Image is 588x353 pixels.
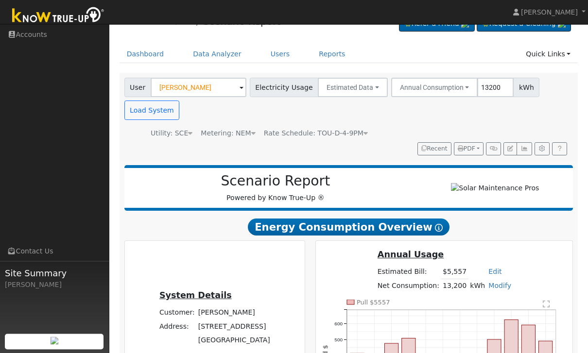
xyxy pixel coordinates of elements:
td: [PERSON_NAME] [196,306,272,320]
a: Edit [488,268,502,276]
button: Annual Consumption [391,78,478,98]
span: PDF [458,146,475,152]
a: Users [263,46,297,64]
span: Energy Consumption Overview [248,219,449,236]
a: Data Analyzer [186,46,249,64]
input: Select a User [151,78,246,98]
h2: Scenario Report [134,173,417,190]
span: [PERSON_NAME] [521,8,578,16]
div: Powered by Know True-Up ® [129,173,422,203]
a: Help Link [552,143,567,156]
button: Edit User [503,143,517,156]
a: Quick Links [519,46,578,64]
text: 600 [335,321,343,327]
td: kWh [468,279,487,293]
a: Modify [488,282,511,290]
div: [PERSON_NAME] [5,280,104,290]
img: Know True-Up [7,5,109,27]
span: Electricity Usage [250,78,318,98]
div: Utility: SCE [151,129,192,139]
button: Settings [535,143,550,156]
u: Annual Usage [378,250,444,260]
button: Recent [417,143,451,156]
a: Accounts [126,17,157,25]
button: Multi-Series Graph [517,143,532,156]
td: $5,557 [441,266,468,280]
a: Reports [167,17,193,25]
td: [GEOGRAPHIC_DATA] [196,334,272,347]
span: kWh [513,78,539,98]
img: Solar Maintenance Pros [451,184,539,194]
a: Reports [311,46,352,64]
a: Dashboard [120,46,172,64]
button: PDF [454,143,484,156]
div: Metering: NEM [201,129,255,139]
td: [STREET_ADDRESS] [196,320,272,334]
td: Customer: [157,306,196,320]
span: Site Summary [5,267,104,280]
button: Generate Report Link [486,143,501,156]
span: User [124,78,151,98]
button: Load System [124,101,180,120]
text: Pull $5557 [357,299,390,306]
a: Scenario Report [203,16,280,28]
td: Estimated Bill: [376,266,441,280]
text: 500 [335,337,343,343]
td: Address: [157,320,196,334]
span: Alias: None [264,130,368,137]
img: retrieve [51,337,58,345]
td: 13,200 [441,279,468,293]
u: System Details [159,291,232,301]
i: Show Help [435,224,443,232]
button: Estimated Data [318,78,388,98]
td: Net Consumption: [376,279,441,293]
text:  [543,301,550,308]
